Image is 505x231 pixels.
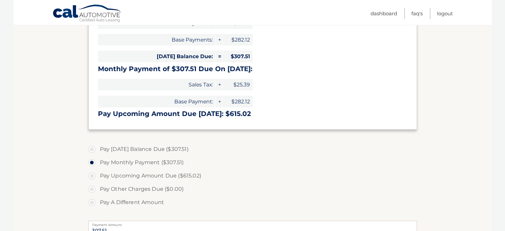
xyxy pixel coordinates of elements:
[223,34,253,46] span: $282.12
[52,4,122,24] a: Cal Automotive
[223,79,253,90] span: $25.39
[88,143,417,156] label: Pay [DATE] Balance Due ($307.51)
[371,8,397,19] a: Dashboard
[88,169,417,182] label: Pay Upcoming Amount Due ($615.02)
[216,51,222,62] span: =
[98,34,215,46] span: Base Payments:
[88,182,417,196] label: Pay Other Charges Due ($0.00)
[216,96,222,107] span: +
[88,156,417,169] label: Pay Monthly Payment ($307.51)
[216,34,222,46] span: +
[98,65,407,73] h3: Monthly Payment of $307.51 Due On [DATE]:
[98,79,215,90] span: Sales Tax:
[216,79,222,90] span: +
[88,196,417,209] label: Pay A Different Amount
[88,221,417,226] label: Payment Amount
[223,96,253,107] span: $282.12
[437,8,453,19] a: Logout
[98,51,215,62] span: [DATE] Balance Due:
[223,51,253,62] span: $307.51
[98,96,215,107] span: Base Payment:
[98,110,407,118] h3: Pay Upcoming Amount Due [DATE]: $615.02
[411,8,423,19] a: FAQ's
